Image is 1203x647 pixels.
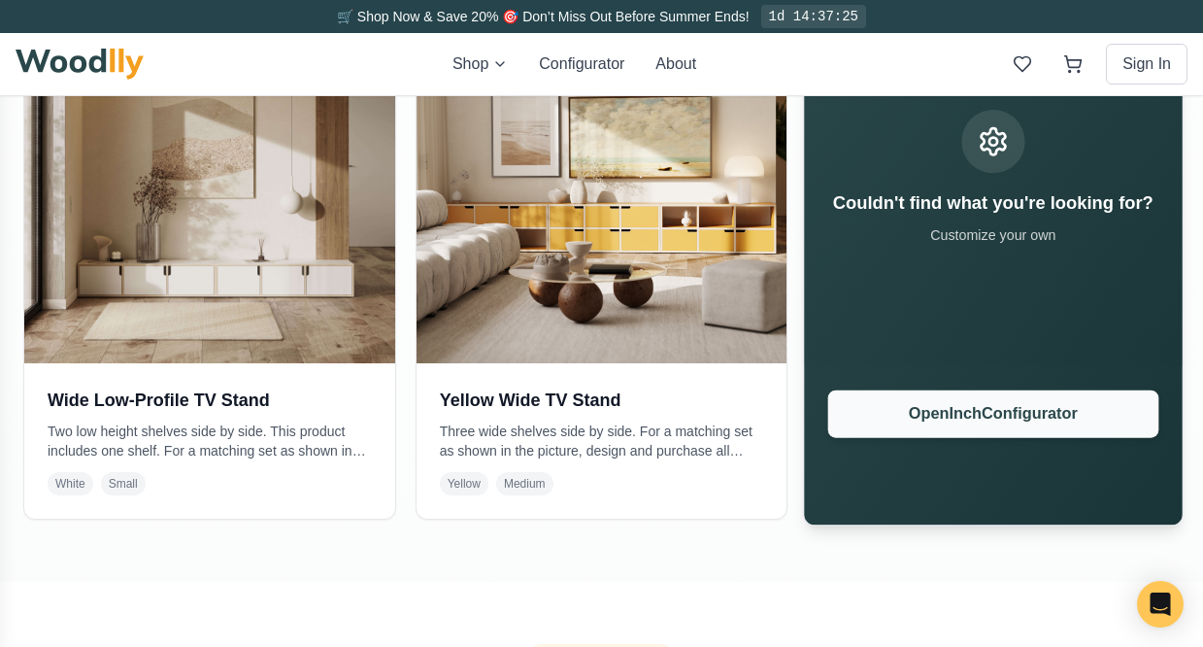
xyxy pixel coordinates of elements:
span: 🛒 Shop Now & Save 20% 🎯 Don’t Miss Out Before Summer Ends! [337,9,750,24]
p: Two low height shelves side by side. This product includes one shelf. For a matching set as shown... [48,422,372,460]
button: Sign In [1106,44,1187,85]
p: Customize your own [833,224,1153,244]
button: OpenInchConfigurator [828,390,1158,437]
span: Yellow [440,472,488,495]
button: Configurator [539,52,624,76]
img: Woodlly [16,49,144,80]
h3: Couldn't find what you're looking for? [833,188,1153,217]
span: Medium [496,472,553,495]
span: Small [101,472,146,495]
button: About [655,52,696,76]
div: 1d 14:37:25 [761,5,866,28]
h3: Wide Low-Profile TV Stand [48,387,372,414]
span: White [48,472,93,495]
div: Open Intercom Messenger [1137,581,1184,628]
p: Three wide shelves side by side. For a matching set as shown in the picture, design and purchase ... [440,422,764,460]
h3: Yellow Wide TV Stand [440,387,764,414]
button: Shop [452,52,508,76]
